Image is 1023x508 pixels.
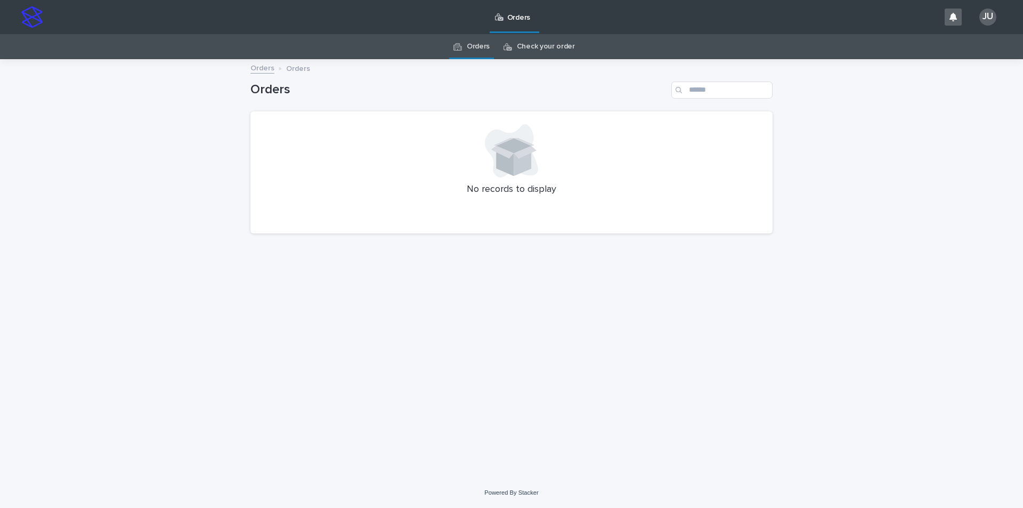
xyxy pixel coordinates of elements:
a: Orders [467,34,490,59]
input: Search [671,82,773,99]
p: No records to display [263,184,760,196]
a: Check your order [517,34,575,59]
div: JU [979,9,996,26]
a: Powered By Stacker [484,489,538,496]
h1: Orders [250,82,667,98]
a: Orders [250,61,274,74]
img: stacker-logo-s-only.png [21,6,43,28]
p: Orders [286,62,310,74]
